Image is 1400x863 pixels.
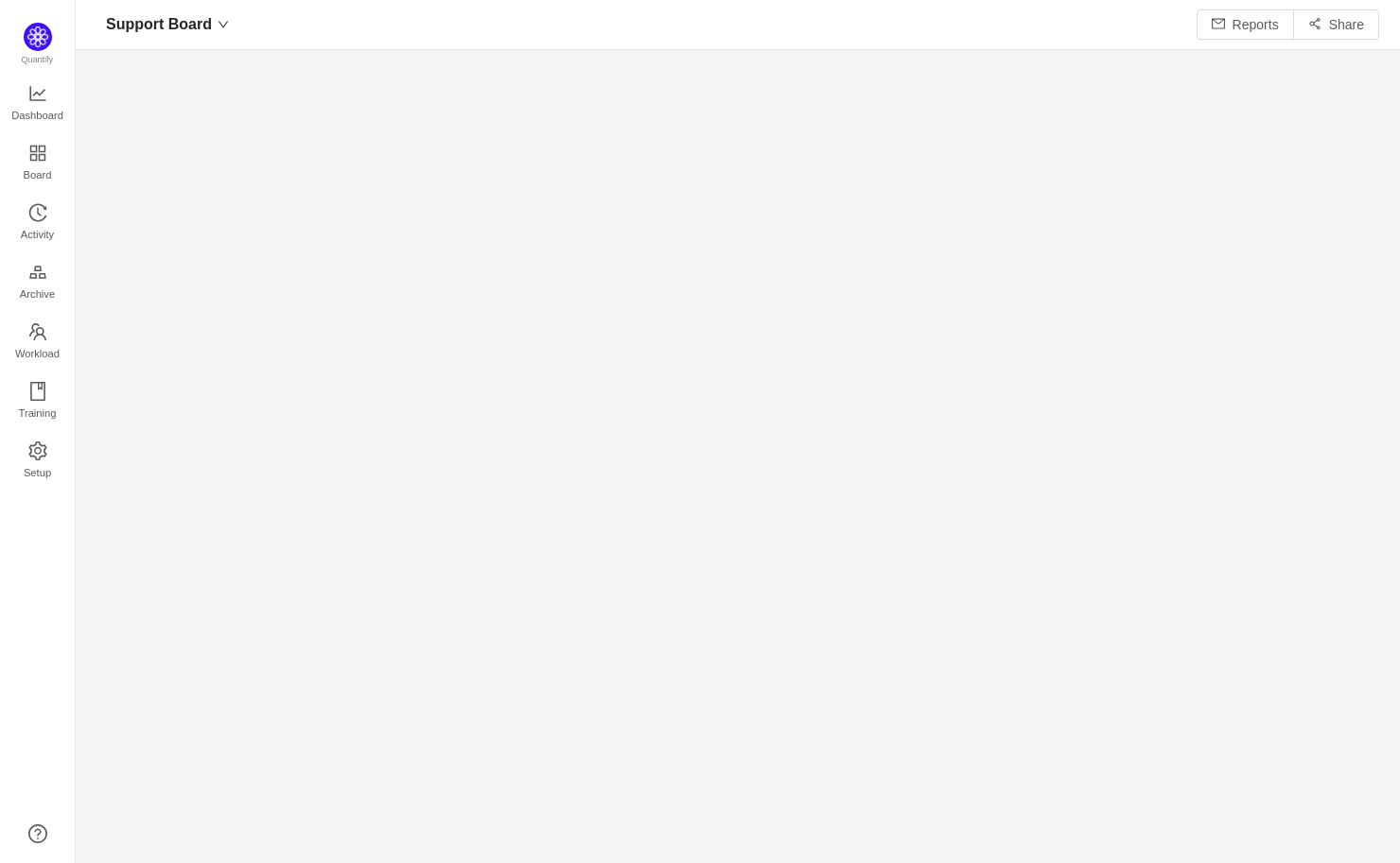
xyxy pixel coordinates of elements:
[24,156,52,194] span: Board
[21,216,54,253] span: Activity
[28,144,47,163] i: icon: appstore
[28,145,47,182] a: Board
[28,323,47,361] a: Workload
[28,322,47,341] i: icon: team
[28,824,47,843] a: icon: question-circle
[22,55,54,64] span: Quantify
[28,264,47,302] a: Archive
[20,275,55,313] span: Archive
[1293,9,1379,40] button: icon: share-altShare
[1197,9,1294,40] button: icon: mailReports
[28,84,47,103] i: icon: line-chart
[11,96,63,134] span: Dashboard
[24,454,51,492] span: Setup
[24,23,52,51] img: Quantify
[28,383,47,421] a: Training
[15,335,60,372] span: Workload
[28,263,47,282] i: icon: gold
[218,19,229,30] i: icon: down
[106,9,212,40] span: Support Board
[28,382,47,401] i: icon: book
[28,203,47,222] i: icon: history
[28,85,47,123] a: Dashboard
[28,204,47,242] a: Activity
[18,394,56,432] span: Training
[28,441,47,460] i: icon: setting
[28,442,47,480] a: Setup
